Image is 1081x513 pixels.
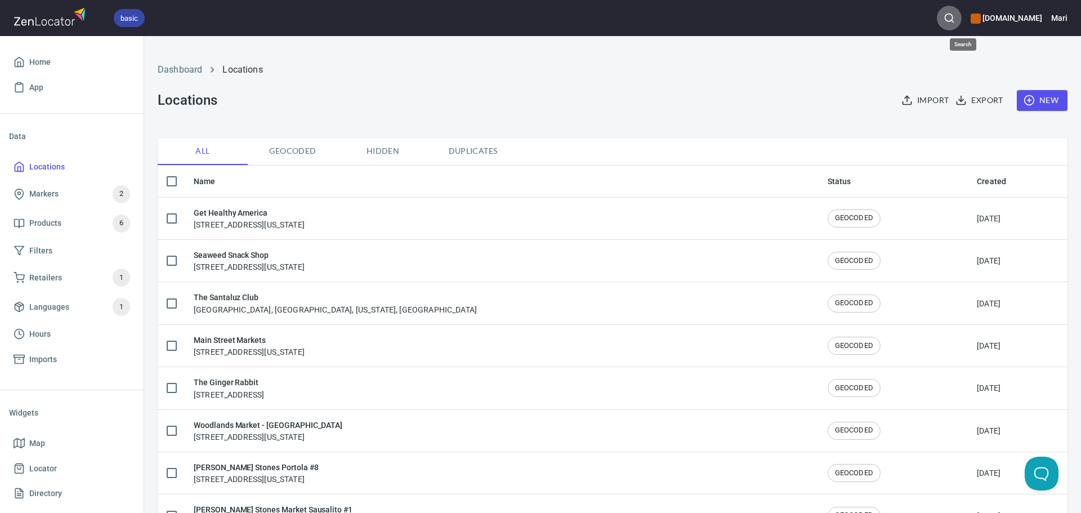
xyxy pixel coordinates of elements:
[194,461,318,474] h6: [PERSON_NAME] Stones Portola #8
[828,298,880,309] span: GEOCODED
[9,456,135,481] a: Locator
[9,123,135,150] li: Data
[953,90,1007,111] button: Export
[29,327,51,341] span: Hours
[113,188,130,200] span: 2
[819,166,968,198] th: Status
[1051,12,1067,24] h6: Mari
[194,461,318,485] div: [STREET_ADDRESS][US_STATE]
[9,431,135,456] a: Map
[29,300,69,314] span: Languages
[194,249,305,261] h6: Seaweed Snack Shop
[9,209,135,238] a: Products6
[1025,457,1058,490] iframe: Help Scout Beacon - Open
[899,90,953,111] button: Import
[194,376,264,389] h6: The Ginger Rabbit
[828,341,880,351] span: GEOCODED
[9,263,135,292] a: Retailers1
[254,144,331,158] span: Geocoded
[114,12,145,24] span: basic
[9,154,135,180] a: Locations
[185,166,819,198] th: Name
[904,93,949,108] span: Import
[194,291,477,304] h6: The Santaluz Club
[164,144,241,158] span: All
[9,322,135,347] a: Hours
[9,481,135,506] a: Directory
[114,9,145,27] div: basic
[9,399,135,426] li: Widgets
[9,347,135,372] a: Imports
[194,376,264,400] div: [STREET_ADDRESS]
[29,487,62,501] span: Directory
[977,340,1000,351] div: [DATE]
[29,353,57,367] span: Imports
[158,92,217,108] h3: Locations
[971,6,1042,30] div: Manage your apps
[113,271,130,284] span: 1
[194,207,305,230] div: [STREET_ADDRESS][US_STATE]
[435,144,511,158] span: Duplicates
[1051,6,1067,30] button: Mari
[977,255,1000,266] div: [DATE]
[828,468,880,479] span: GEOCODED
[29,160,65,174] span: Locations
[971,12,1042,24] h6: [DOMAIN_NAME]
[113,217,130,230] span: 6
[977,425,1000,436] div: [DATE]
[29,462,57,476] span: Locator
[977,382,1000,394] div: [DATE]
[194,334,305,358] div: [STREET_ADDRESS][US_STATE]
[194,419,342,431] h6: Woodlands Market - [GEOGRAPHIC_DATA]
[158,64,202,75] a: Dashboard
[1017,90,1067,111] button: New
[158,63,1067,77] nav: breadcrumb
[9,180,135,209] a: Markers2
[29,187,59,201] span: Markers
[345,144,421,158] span: Hidden
[194,334,305,346] h6: Main Street Markets
[9,50,135,75] a: Home
[977,467,1000,479] div: [DATE]
[9,75,135,100] a: App
[194,419,342,443] div: [STREET_ADDRESS][US_STATE]
[194,291,477,315] div: [GEOGRAPHIC_DATA], [GEOGRAPHIC_DATA], [US_STATE], [GEOGRAPHIC_DATA]
[977,213,1000,224] div: [DATE]
[968,166,1067,198] th: Created
[29,436,45,450] span: Map
[29,216,61,230] span: Products
[222,64,262,75] a: Locations
[14,5,89,29] img: zenlocator
[113,301,130,314] span: 1
[29,81,43,95] span: App
[194,207,305,219] h6: Get Healthy America
[977,298,1000,309] div: [DATE]
[194,249,305,273] div: [STREET_ADDRESS][US_STATE]
[1026,93,1058,108] span: New
[29,244,52,258] span: Filters
[828,425,880,436] span: GEOCODED
[971,14,981,24] button: color-CE600E
[9,238,135,264] a: Filters
[29,271,62,285] span: Retailers
[828,213,880,224] span: GEOCODED
[29,55,51,69] span: Home
[958,93,1003,108] span: Export
[828,256,880,266] span: GEOCODED
[9,292,135,322] a: Languages1
[828,383,880,394] span: GEOCODED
